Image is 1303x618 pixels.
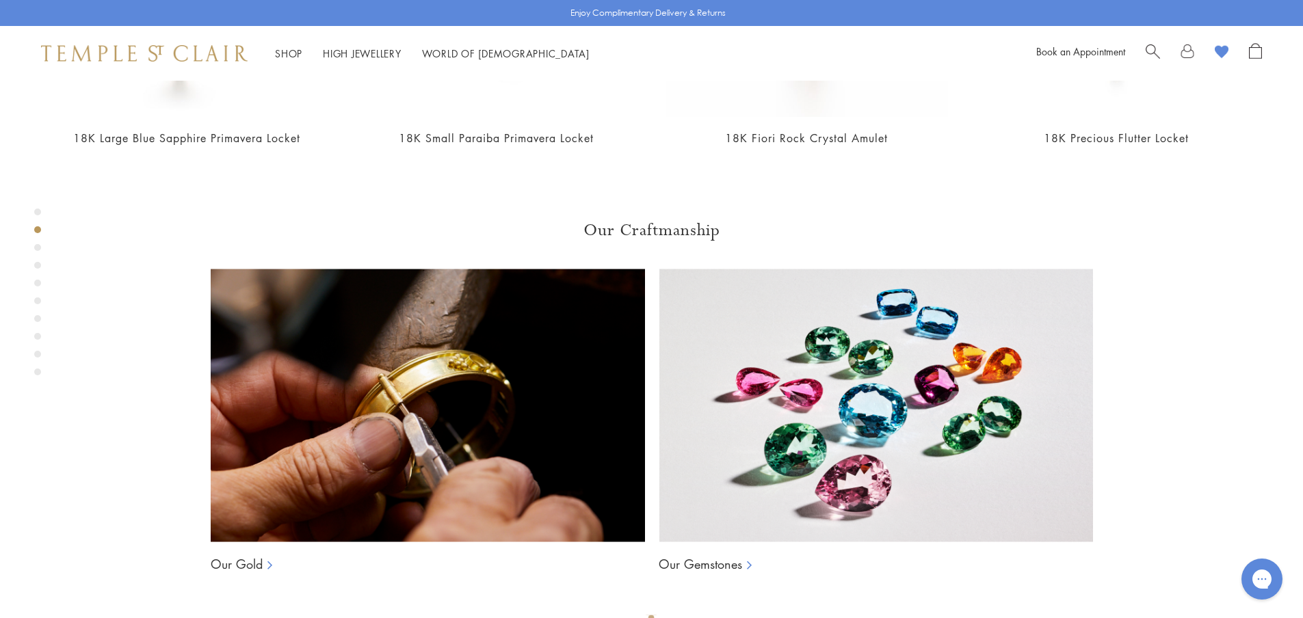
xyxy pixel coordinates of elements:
p: Enjoy Complimentary Delivery & Returns [570,6,726,20]
a: Book an Appointment [1036,44,1125,58]
img: Ball Chains [211,269,645,542]
img: Temple St. Clair [41,45,248,62]
a: View Wishlist [1215,43,1228,64]
img: Ball Chains [659,269,1093,542]
a: 18K Large Blue Sapphire Primavera Locket [73,131,300,146]
nav: Main navigation [275,45,590,62]
a: Our Gold [211,556,263,572]
a: ShopShop [275,46,302,60]
a: 18K Small Paraiba Primavera Locket [399,131,594,146]
a: Our Gemstones [659,556,742,572]
a: High JewelleryHigh Jewellery [323,46,402,60]
a: Open Shopping Bag [1249,43,1262,64]
a: 18K Fiori Rock Crystal Amulet [725,131,888,146]
h3: Our Craftmanship [211,219,1093,241]
a: Search [1146,43,1160,64]
a: World of [DEMOGRAPHIC_DATA]World of [DEMOGRAPHIC_DATA] [422,46,590,60]
div: Product gallery navigation [34,205,41,386]
iframe: Gorgias live chat messenger [1235,554,1289,604]
a: 18K Precious Flutter Locket [1044,131,1189,146]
